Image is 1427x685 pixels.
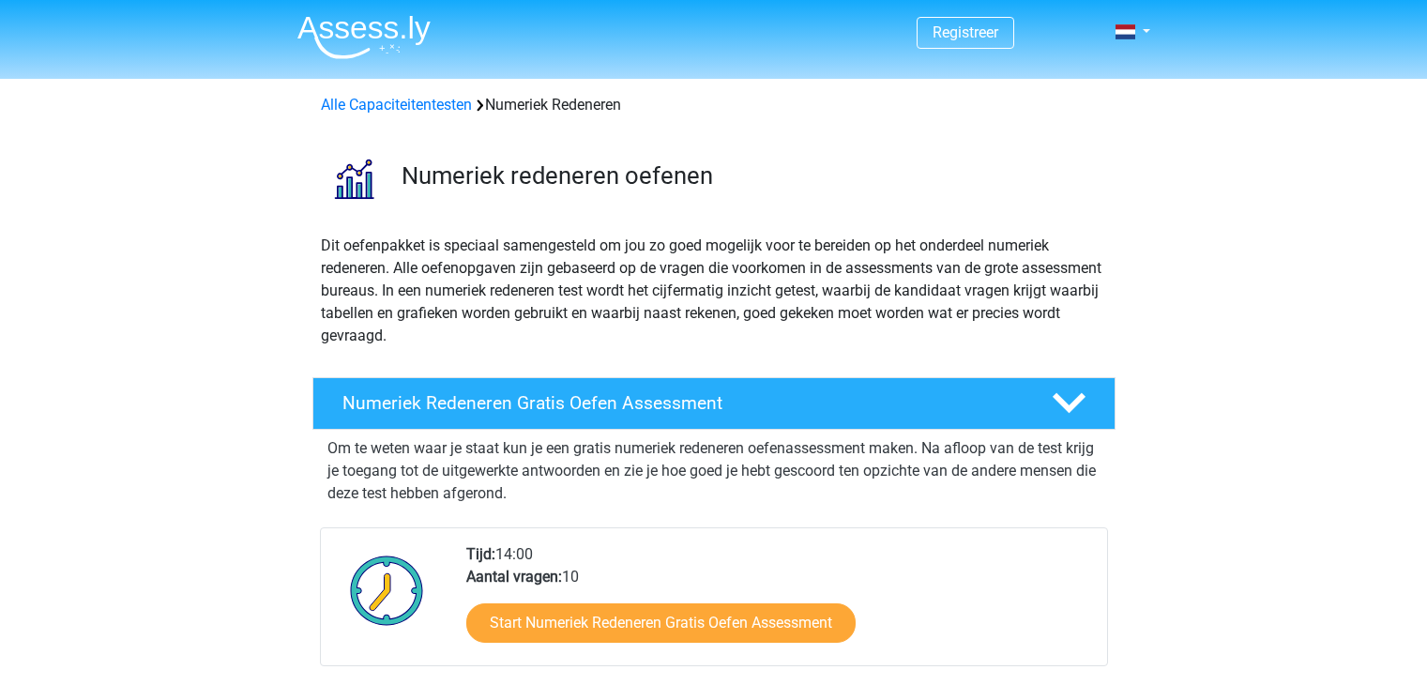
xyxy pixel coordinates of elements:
b: Aantal vragen: [466,568,562,586]
p: Dit oefenpakket is speciaal samengesteld om jou zo goed mogelijk voor te bereiden op het onderdee... [321,235,1107,347]
a: Start Numeriek Redeneren Gratis Oefen Assessment [466,603,856,643]
img: Assessly [297,15,431,59]
h4: Numeriek Redeneren Gratis Oefen Assessment [342,392,1022,414]
p: Om te weten waar je staat kun je een gratis numeriek redeneren oefenassessment maken. Na afloop v... [327,437,1101,505]
img: numeriek redeneren [313,139,393,219]
b: Tijd: [466,545,495,563]
a: Alle Capaciteitentesten [321,96,472,114]
a: Numeriek Redeneren Gratis Oefen Assessment [305,377,1123,430]
a: Registreer [933,23,998,41]
div: Numeriek Redeneren [313,94,1115,116]
div: 14:00 10 [452,543,1106,665]
img: Klok [340,543,434,637]
h3: Numeriek redeneren oefenen [402,161,1101,190]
